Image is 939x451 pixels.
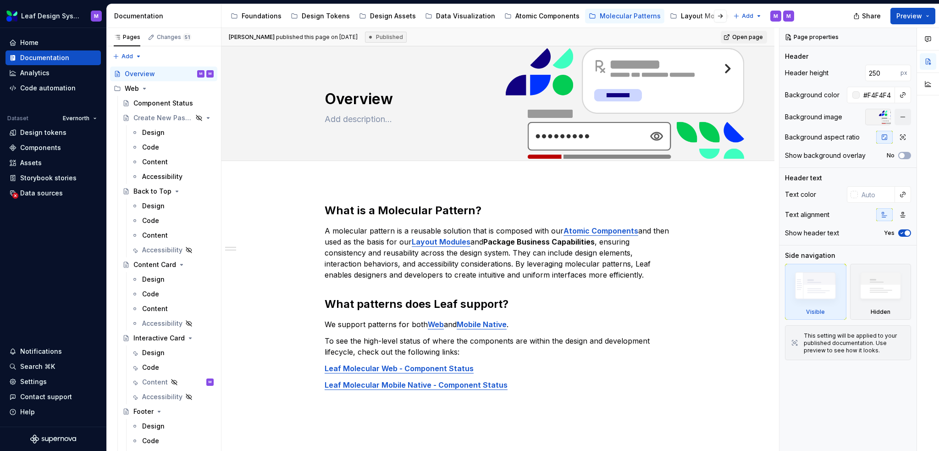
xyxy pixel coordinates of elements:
[563,226,638,235] a: Atomic Components
[681,11,733,21] div: Layout Modules
[501,9,583,23] a: Atomic Components
[142,436,159,445] div: Code
[483,237,595,246] strong: Package Business Capabilities
[412,237,470,246] strong: Layout Modules
[6,344,101,359] button: Notifications
[110,50,144,63] button: Add
[421,9,499,23] a: Data Visualization
[786,12,791,20] div: M
[127,199,217,213] a: Design
[59,112,101,125] button: Evernorth
[20,158,42,167] div: Assets
[325,319,671,330] p: We support patterns for both and .
[127,125,217,140] a: Design
[20,38,39,47] div: Home
[242,11,282,21] div: Foundations
[6,186,101,200] a: Data sources
[133,187,171,196] div: Back to Top
[127,228,217,243] a: Content
[287,9,354,23] a: Design Tokens
[125,69,155,78] div: Overview
[127,243,217,257] a: Accessibility
[325,297,671,312] h2: What patterns does Leaf support?
[860,87,895,103] input: Auto
[183,33,191,41] span: 51
[142,304,168,313] div: Content
[323,88,669,110] textarea: Overview
[142,143,159,152] div: Code
[887,152,895,159] label: No
[6,156,101,170] a: Assets
[6,81,101,95] a: Code automation
[6,35,101,50] a: Home
[127,287,217,301] a: Code
[773,12,778,20] div: M
[142,363,159,372] div: Code
[884,229,895,237] label: Yes
[142,128,165,137] div: Design
[133,99,193,108] div: Component Status
[365,32,407,43] div: Published
[20,53,69,62] div: Documentation
[20,68,50,78] div: Analytics
[862,11,881,21] span: Share
[125,84,139,93] div: Web
[785,68,829,78] div: Header height
[127,419,217,434] a: Design
[785,251,835,260] div: Side navigation
[142,275,165,284] div: Design
[20,392,72,401] div: Contact support
[20,84,76,93] div: Code automation
[119,257,217,272] a: Content Card
[370,11,416,21] div: Design Assets
[600,11,661,21] div: Molecular Patterns
[142,378,168,387] div: Content
[20,347,62,356] div: Notifications
[127,390,217,404] a: Accessibility
[732,33,763,41] span: Open page
[585,9,664,23] a: Molecular Patterns
[785,52,808,61] div: Header
[900,69,907,77] p: px
[119,331,217,345] a: Interactive Card
[21,11,80,21] div: Leaf Design System
[6,405,101,419] button: Help
[6,66,101,80] a: Analytics
[6,140,101,155] a: Components
[94,12,99,20] div: M
[229,33,275,40] span: [PERSON_NAME]
[6,374,101,389] a: Settings
[127,169,217,184] a: Accessibility
[127,213,217,228] a: Code
[142,216,159,225] div: Code
[850,264,911,320] div: Hidden
[858,186,895,203] input: Auto
[142,319,182,328] div: Accessibility
[127,155,217,169] a: Content
[20,377,47,386] div: Settings
[119,111,217,125] a: Create New Password
[142,392,182,401] div: Accessibility
[114,33,140,41] div: Pages
[6,390,101,404] button: Contact support
[742,12,753,20] span: Add
[325,380,508,390] a: Leaf Molecular Mobile Native - Component Status
[428,320,444,329] strong: Web
[127,140,217,155] a: Code
[127,272,217,287] a: Design
[157,33,191,41] div: Changes
[20,189,63,198] div: Data sources
[133,113,193,122] div: Create New Password
[730,10,765,22] button: Add
[6,11,17,22] img: 6e787e26-f4c0-4230-8924-624fe4a2d214.png
[785,190,816,199] div: Text color
[785,90,840,100] div: Background color
[142,172,182,181] div: Accessibility
[30,434,76,444] svg: Supernova Logo
[142,157,168,167] div: Content
[890,8,935,24] button: Preview
[6,171,101,185] a: Storybook stories
[436,11,495,21] div: Data Visualization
